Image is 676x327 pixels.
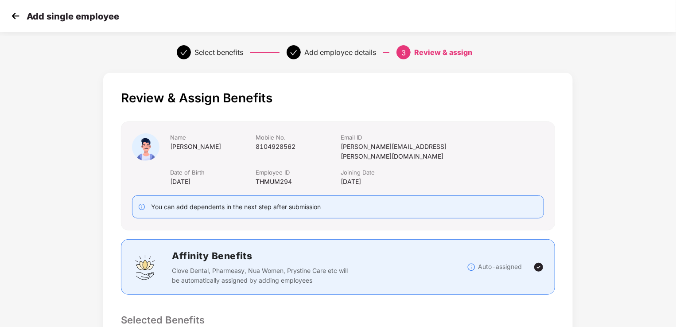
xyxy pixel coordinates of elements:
[341,142,455,161] div: [PERSON_NAME][EMAIL_ADDRESS][PERSON_NAME][DOMAIN_NAME]
[194,45,243,59] div: Select benefits
[172,266,349,285] p: Clove Dental, Pharmeasy, Nua Women, Prystine Care etc will be automatically assigned by adding em...
[180,49,187,56] span: check
[256,177,341,187] div: THMUM294
[256,133,341,142] div: Mobile No.
[170,142,256,152] div: [PERSON_NAME]
[121,90,555,105] p: Review & Assign Benefits
[401,48,406,57] span: 3
[151,203,321,210] span: You can add dependents in the next step after submission
[9,9,22,23] img: svg+xml;base64,PHN2ZyB4bWxucz0iaHR0cDovL3d3dy53My5vcmcvMjAwMC9zdmciIHdpZHRoPSIzMCIgaGVpZ2h0PSIzMC...
[170,133,256,142] div: Name
[341,177,455,187] div: [DATE]
[290,49,297,56] span: check
[341,133,455,142] div: Email ID
[27,11,119,22] p: Add single employee
[170,168,256,177] div: Date of Birth
[256,142,341,152] div: 8104928562
[341,168,455,177] div: Joining Date
[132,133,159,161] img: icon
[256,168,341,177] div: Employee ID
[139,204,145,210] span: info-circle
[533,262,544,272] img: svg+xml;base64,PHN2ZyBpZD0iVGljay0yNHgyNCIgeG1sbnM9Imh0dHA6Ly93d3cudzMub3JnLzIwMDAvc3ZnIiB3aWR0aD...
[172,249,467,263] h2: Affinity Benefits
[478,262,522,272] p: Auto-assigned
[304,45,376,59] div: Add employee details
[132,254,159,280] img: svg+xml;base64,PHN2ZyBpZD0iQWZmaW5pdHlfQmVuZWZpdHMiIGRhdGEtbmFtZT0iQWZmaW5pdHkgQmVuZWZpdHMiIHhtbG...
[170,177,256,187] div: [DATE]
[414,45,472,59] div: Review & assign
[467,263,476,272] img: svg+xml;base64,PHN2ZyBpZD0iSW5mb18tXzMyeDMyIiBkYXRhLW5hbWU9IkluZm8gLSAzMngzMiIgeG1sbnM9Imh0dHA6Ly...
